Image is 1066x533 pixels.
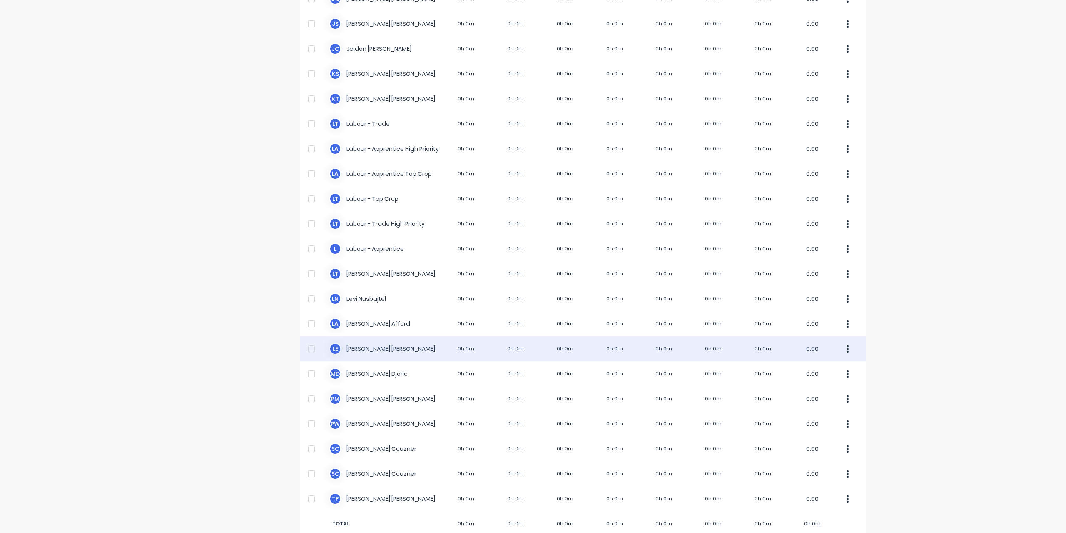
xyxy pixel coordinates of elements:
span: 0h 0m [639,520,689,528]
span: 0h 0m [540,520,590,528]
span: 0h 0m [787,520,837,528]
span: 0h 0m [491,520,540,528]
span: 0h 0m [689,520,738,528]
span: TOTAL [329,520,441,528]
span: 0h 0m [441,520,491,528]
span: 0h 0m [590,520,639,528]
span: 0h 0m [738,520,788,528]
